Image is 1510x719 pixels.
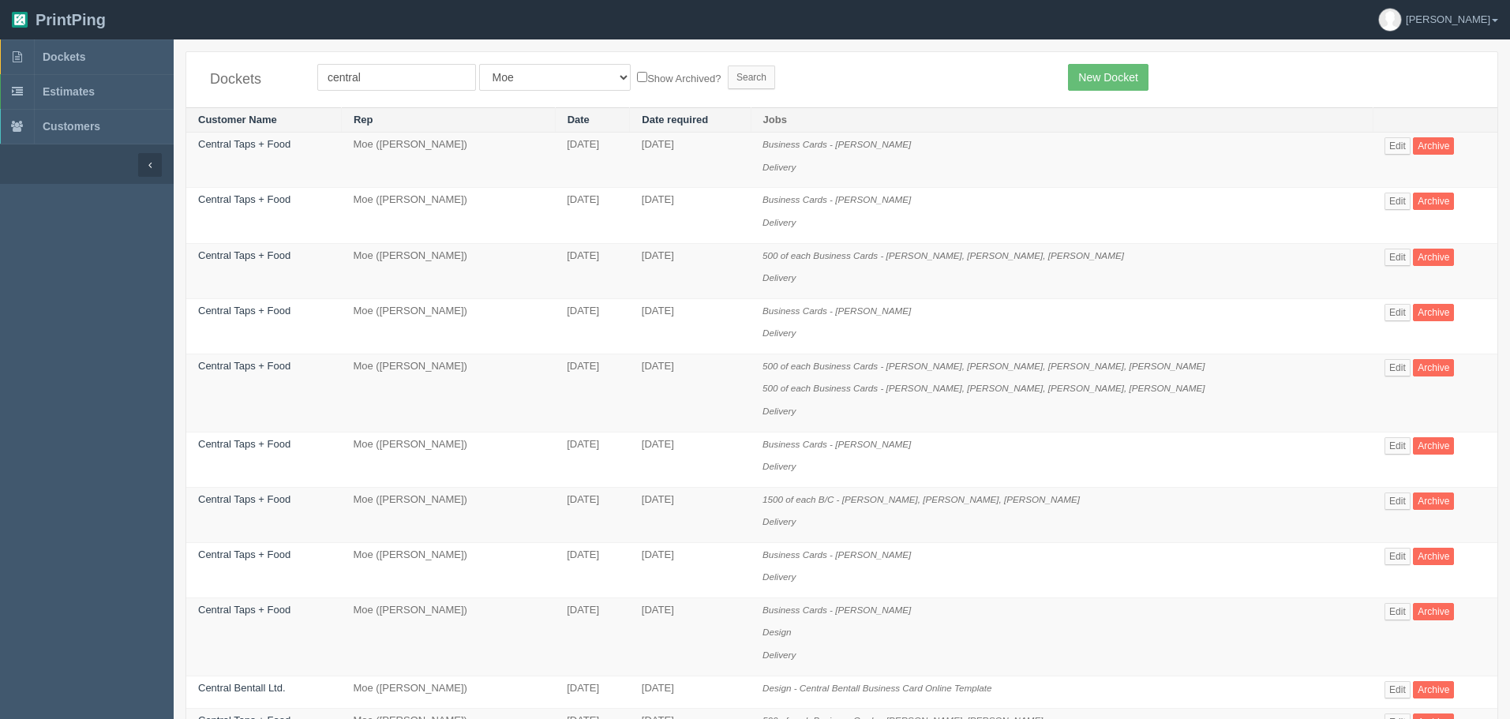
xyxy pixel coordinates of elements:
i: Design - Central Bentall Business Card Online Template [762,683,992,693]
td: [DATE] [630,597,751,676]
a: Central Taps + Food [198,360,290,372]
i: Delivery [762,272,796,283]
i: Business Cards - [PERSON_NAME] [762,305,911,316]
a: Central Bentall Ltd. [198,682,286,694]
td: [DATE] [555,354,630,432]
a: Edit [1384,437,1411,455]
i: Business Cards - [PERSON_NAME] [762,549,911,560]
a: Archive [1413,249,1454,266]
img: logo-3e63b451c926e2ac314895c53de4908e5d424f24456219fb08d385ab2e579770.png [12,12,28,28]
i: Delivery [762,571,796,582]
i: Business Cards - [PERSON_NAME] [762,139,911,149]
td: [DATE] [555,597,630,676]
i: Business Cards - [PERSON_NAME] [762,439,911,449]
img: avatar_default-7531ab5dedf162e01f1e0bb0964e6a185e93c5c22dfe317fb01d7f8cd2b1632c.jpg [1379,9,1401,31]
a: Edit [1384,359,1411,376]
td: [DATE] [630,298,751,354]
a: Central Taps + Food [198,493,290,505]
a: Archive [1413,304,1454,321]
i: Delivery [762,328,796,338]
a: Date required [642,114,708,125]
i: 500 of each Business Cards - [PERSON_NAME], [PERSON_NAME], [PERSON_NAME], [PERSON_NAME] [762,361,1205,371]
span: Customers [43,120,100,133]
td: [DATE] [630,188,751,243]
td: [DATE] [630,243,751,298]
a: Edit [1384,193,1411,210]
a: Archive [1413,548,1454,565]
td: [DATE] [630,354,751,432]
i: Delivery [762,516,796,526]
td: Moe ([PERSON_NAME]) [341,487,555,542]
a: Edit [1384,603,1411,620]
input: Customer Name [317,64,476,91]
a: Archive [1413,603,1454,620]
a: Edit [1384,304,1411,321]
td: [DATE] [555,298,630,354]
td: Moe ([PERSON_NAME]) [341,298,555,354]
a: New Docket [1068,64,1148,91]
i: 1500 of each B/C - [PERSON_NAME], [PERSON_NAME], [PERSON_NAME] [762,494,1080,504]
a: Date [568,114,590,125]
a: Central Taps + Food [198,438,290,450]
td: Moe ([PERSON_NAME]) [341,597,555,676]
i: Design [762,627,791,637]
th: Jobs [751,107,1373,133]
i: 500 of each Business Cards - [PERSON_NAME], [PERSON_NAME], [PERSON_NAME], [PERSON_NAME] [762,383,1205,393]
label: Show Archived? [637,69,721,87]
input: Show Archived? [637,72,647,82]
a: Archive [1413,137,1454,155]
i: Delivery [762,217,796,227]
td: Moe ([PERSON_NAME]) [341,133,555,188]
i: Delivery [762,461,796,471]
a: Central Taps + Food [198,305,290,316]
td: [DATE] [555,188,630,243]
input: Search [728,66,775,89]
a: Central Taps + Food [198,604,290,616]
a: Archive [1413,193,1454,210]
span: Dockets [43,51,85,63]
a: Edit [1384,548,1411,565]
a: Edit [1384,681,1411,698]
td: [DATE] [630,542,751,597]
h4: Dockets [210,72,294,88]
a: Central Taps + Food [198,249,290,261]
a: Edit [1384,249,1411,266]
td: [DATE] [555,487,630,542]
td: Moe ([PERSON_NAME]) [341,188,555,243]
td: [DATE] [555,133,630,188]
td: Moe ([PERSON_NAME]) [341,542,555,597]
a: Central Taps + Food [198,549,290,560]
a: Edit [1384,492,1411,510]
td: [DATE] [630,676,751,709]
td: Moe ([PERSON_NAME]) [341,432,555,487]
a: Archive [1413,359,1454,376]
td: [DATE] [555,432,630,487]
td: Moe ([PERSON_NAME]) [341,676,555,709]
td: [DATE] [630,487,751,542]
a: Archive [1413,437,1454,455]
td: Moe ([PERSON_NAME]) [341,243,555,298]
td: Moe ([PERSON_NAME]) [341,354,555,432]
a: Archive [1413,681,1454,698]
i: 500 of each Business Cards - [PERSON_NAME], [PERSON_NAME], [PERSON_NAME] [762,250,1124,260]
a: Rep [354,114,373,125]
a: Central Taps + Food [198,193,290,205]
td: [DATE] [555,676,630,709]
i: Delivery [762,406,796,416]
a: Archive [1413,492,1454,510]
a: Edit [1384,137,1411,155]
i: Delivery [762,162,796,172]
a: Central Taps + Food [198,138,290,150]
td: [DATE] [630,133,751,188]
td: [DATE] [555,542,630,597]
td: [DATE] [630,432,751,487]
td: [DATE] [555,243,630,298]
i: Delivery [762,650,796,660]
a: Customer Name [198,114,277,125]
i: Business Cards - [PERSON_NAME] [762,605,911,615]
i: Business Cards - [PERSON_NAME] [762,194,911,204]
span: Estimates [43,85,95,98]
